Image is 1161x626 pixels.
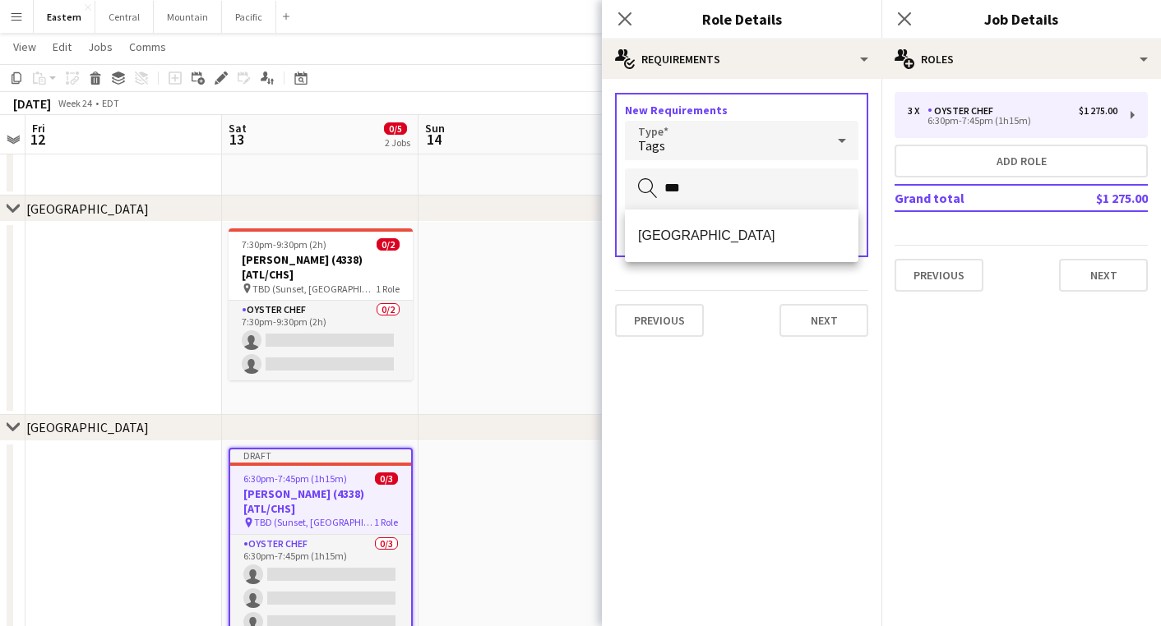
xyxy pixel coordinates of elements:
span: Sat [229,121,247,136]
h3: New Requirements [625,103,858,117]
div: [GEOGRAPHIC_DATA] [26,200,149,217]
a: View [7,36,43,58]
span: Tags [638,137,665,154]
a: Edit [46,36,78,58]
span: 0/3 [375,472,398,485]
span: Fri [32,121,45,136]
div: Oyster Chef [927,105,1000,117]
h3: Job Details [881,8,1161,30]
span: TBD (Sunset, [GEOGRAPHIC_DATA]) [254,516,374,528]
app-card-role: Oyster Chef0/27:30pm-9:30pm (2h) [229,301,413,380]
span: Sun [425,121,445,136]
span: Edit [53,39,72,54]
span: 14 [423,130,445,149]
span: 13 [226,130,247,149]
button: Eastern [34,1,95,33]
td: $1 275.00 [1044,185,1148,211]
span: 0/5 [384,122,407,135]
button: Next [1059,259,1148,292]
div: [GEOGRAPHIC_DATA] [26,419,149,435]
div: $1 275.00 [1079,105,1117,117]
button: Previous [895,259,983,292]
div: 3 x [908,105,927,117]
button: Central [95,1,154,33]
button: Next [779,304,868,337]
h3: [PERSON_NAME] (4338) [ATL/CHS] [230,486,411,516]
span: Jobs [88,39,113,54]
div: Roles [881,39,1161,79]
span: Comms [129,39,166,54]
span: 1 Role [376,283,400,295]
span: [GEOGRAPHIC_DATA] [638,228,845,243]
button: Add role [895,145,1148,177]
span: 1 Role [374,516,398,528]
div: [DATE] [13,95,51,112]
h3: Role Details [602,8,881,30]
span: TBD (Sunset, [GEOGRAPHIC_DATA]) [252,283,376,295]
span: View [13,39,36,54]
div: 6:30pm-7:45pm (1h15m) [908,117,1117,125]
button: Pacific [222,1,276,33]
h3: [PERSON_NAME] (4338) [ATL/CHS] [229,252,413,282]
div: Draft [230,449,411,463]
button: Mountain [154,1,222,33]
div: Requirements [602,39,881,79]
span: 7:30pm-9:30pm (2h) [242,238,326,251]
div: EDT [102,97,119,109]
span: Week 24 [54,97,95,109]
td: Grand total [895,185,1044,211]
div: 2 Jobs [385,136,410,149]
app-job-card: 7:30pm-9:30pm (2h)0/2[PERSON_NAME] (4338) [ATL/CHS] TBD (Sunset, [GEOGRAPHIC_DATA])1 RoleOyster C... [229,228,413,380]
a: Jobs [81,36,119,58]
a: Comms [123,36,173,58]
span: 0/2 [377,238,400,251]
span: 6:30pm-7:45pm (1h15m) [243,472,347,485]
button: Previous [615,304,704,337]
span: 12 [30,130,45,149]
